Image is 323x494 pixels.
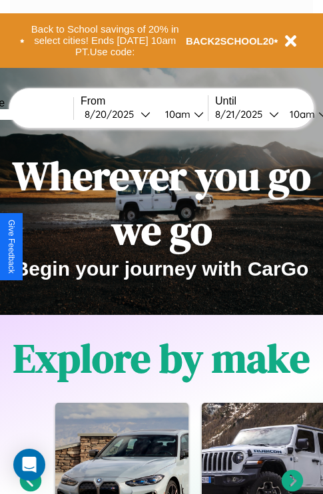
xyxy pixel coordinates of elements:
[186,35,274,47] b: BACK2SCHOOL20
[215,108,269,121] div: 8 / 21 / 2025
[7,220,16,274] div: Give Feedback
[159,108,194,121] div: 10am
[13,331,310,385] h1: Explore by make
[25,20,186,61] button: Back to School savings of 20% in select cities! Ends [DATE] 10am PT.Use code:
[13,449,45,481] div: Open Intercom Messenger
[81,95,208,107] label: From
[81,107,155,121] button: 8/20/2025
[283,108,318,121] div: 10am
[85,108,141,121] div: 8 / 20 / 2025
[155,107,208,121] button: 10am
